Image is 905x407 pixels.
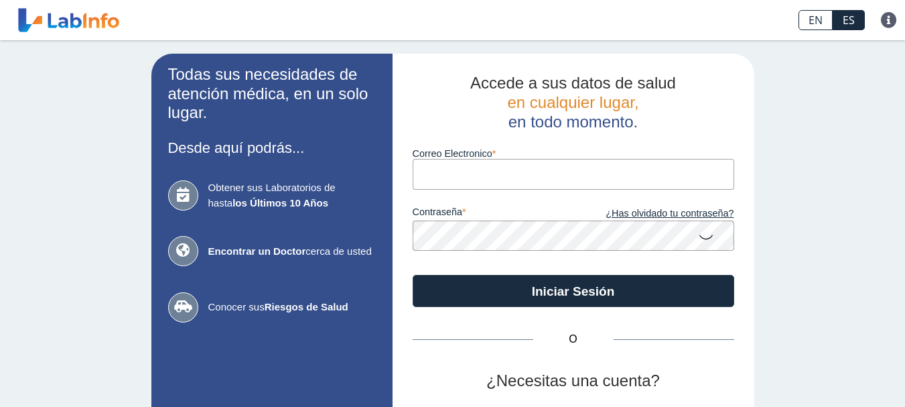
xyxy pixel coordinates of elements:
[168,139,376,156] h3: Desde aquí podrás...
[413,275,734,307] button: Iniciar Sesión
[470,74,676,92] span: Accede a sus datos de salud
[533,331,614,347] span: O
[208,180,376,211] span: Obtener sus Laboratorios de hasta
[413,207,573,221] label: contraseña
[208,244,376,259] span: cerca de usted
[232,197,328,209] b: los Últimos 10 Años
[833,10,865,30] a: ES
[208,245,306,257] b: Encontrar un Doctor
[413,371,734,391] h2: ¿Necesitas una cuenta?
[573,207,734,221] a: ¿Has olvidado tu contraseña?
[168,65,376,123] h2: Todas sus necesidades de atención médica, en un solo lugar.
[265,301,348,312] b: Riesgos de Salud
[798,10,833,30] a: EN
[208,300,376,315] span: Conocer sus
[507,93,638,111] span: en cualquier lugar,
[508,113,638,131] span: en todo momento.
[413,148,734,159] label: Correo Electronico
